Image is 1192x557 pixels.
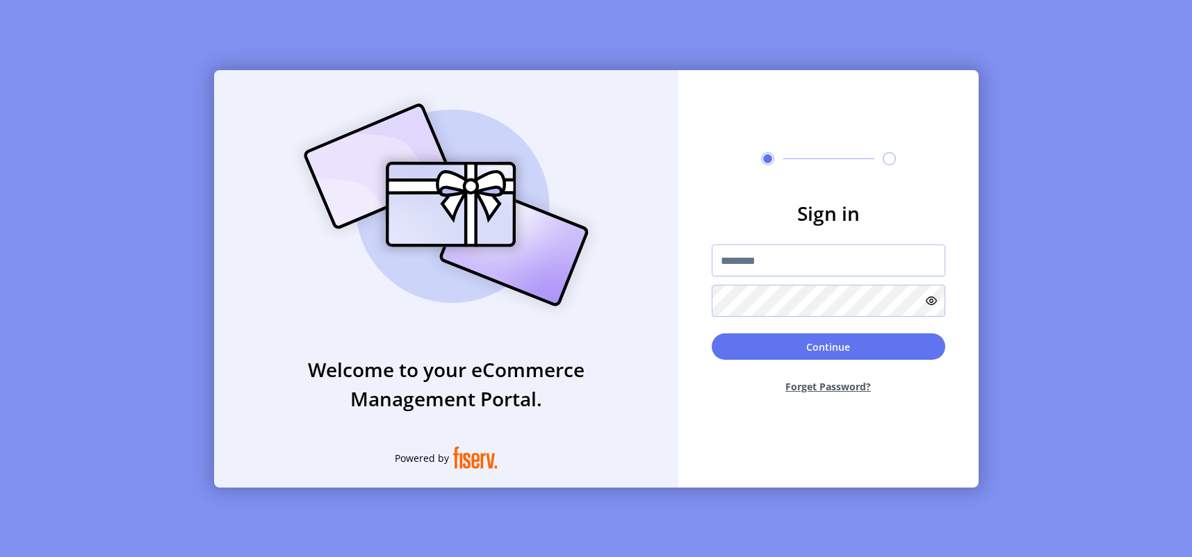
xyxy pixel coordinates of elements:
h3: Welcome to your eCommerce Management Portal. [214,355,678,413]
img: card_Illustration.svg [283,88,610,322]
span: Powered by [395,451,449,465]
h3: Sign in [712,199,945,228]
button: Forget Password? [712,368,945,405]
button: Continue [712,333,945,360]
